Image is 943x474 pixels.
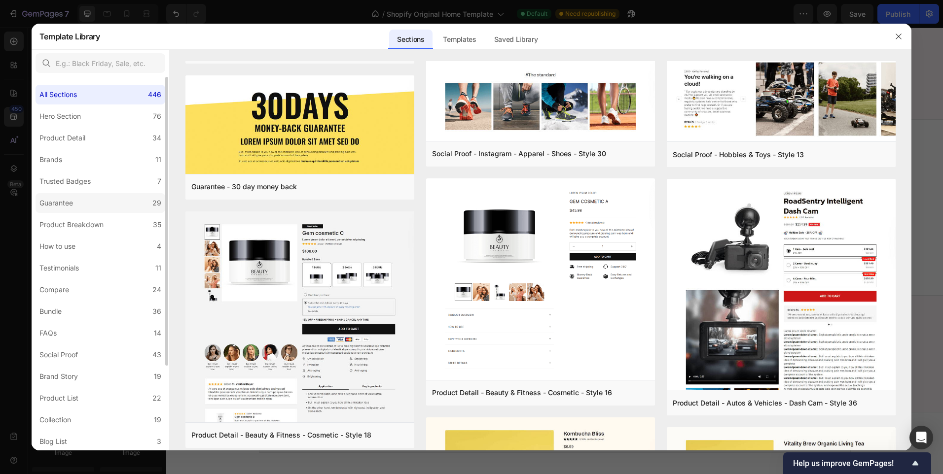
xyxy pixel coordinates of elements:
div: 7 [157,175,161,187]
div: Product Detail [39,132,85,144]
div: Testimonials [39,262,79,274]
img: pd11.png [426,178,655,382]
div: Compare [39,284,69,296]
span: Featured collection [367,405,426,417]
div: Templates [435,30,484,49]
div: 76 [153,110,161,122]
div: 43 [152,349,161,361]
img: pd13.png [185,211,414,455]
div: Guarantee - 30 day money back [191,181,297,193]
div: 446 [148,89,161,101]
span: Help us improve GemPages! [793,459,909,468]
button: Carousel Next Arrow [640,165,655,181]
div: 35 [153,219,161,231]
div: Guarantee [39,197,73,209]
button: Dot [400,234,406,240]
div: Brands [39,154,62,166]
p: - [PERSON_NAME] [145,206,632,216]
div: Sections [389,30,432,49]
button: Discover <i>'The Root Of Love'</i> ! [290,303,488,335]
div: Brand Story [39,371,78,382]
button: Dot [371,234,377,240]
button: Dot [391,234,397,240]
div: 34 [152,132,161,144]
div: 3 [157,436,161,447]
div: 36 [152,305,161,317]
div: Product Detail - Beauty & Fitness - Cosmetic - Style 16 [432,387,612,399]
div: Bundle [39,305,62,317]
div: FAQs [39,327,57,339]
div: All Sections [39,89,77,101]
div: 19 [154,414,161,426]
div: 24 [152,284,161,296]
div: Blog List [39,436,67,447]
button: Show survey - Help us improve GemPages! [793,457,921,469]
h2: Template Library [39,24,100,49]
div: Product Breakdown [39,219,104,231]
div: Hero Section [39,110,81,122]
img: sp30.png [426,59,655,143]
div: 11 [155,262,161,274]
div: Social Proof [39,349,78,361]
div: 29 [152,197,161,209]
button: Dot [381,234,387,240]
div: Trusted Badges [39,175,91,187]
h3: 100% Worth it [144,131,633,145]
img: g30.png [185,75,414,176]
i: 'The Root Of Love' [368,310,447,327]
div: Product Detail - Autos & Vehicles - Dash Cam - Style 36 [673,397,857,409]
div: Open Intercom Messenger [909,426,933,449]
div: How to use [39,240,75,252]
div: Saved Library [486,30,546,49]
div: 19 [154,371,161,382]
input: E.g.: Black Friday, Sale, etc. [36,53,165,73]
div: Social Proof - Instagram - Apparel - Shoes - Style 30 [432,148,606,160]
div: Social Proof - Hobbies & Toys - Style 13 [673,149,804,161]
div: Product List [39,392,78,404]
div: Discover ! [329,310,449,327]
p: My relationship was already good, but I didn’t realize how much better it could get. After readin... [145,153,632,196]
div: 11 [155,154,161,166]
div: 14 [154,327,161,339]
div: Product Detail - Beauty & Fitness - Cosmetic - Style 18 [191,429,371,441]
div: 22 [152,392,161,404]
img: sp13.png [667,55,896,143]
div: 4 [157,240,161,252]
div: Collection [39,414,71,426]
